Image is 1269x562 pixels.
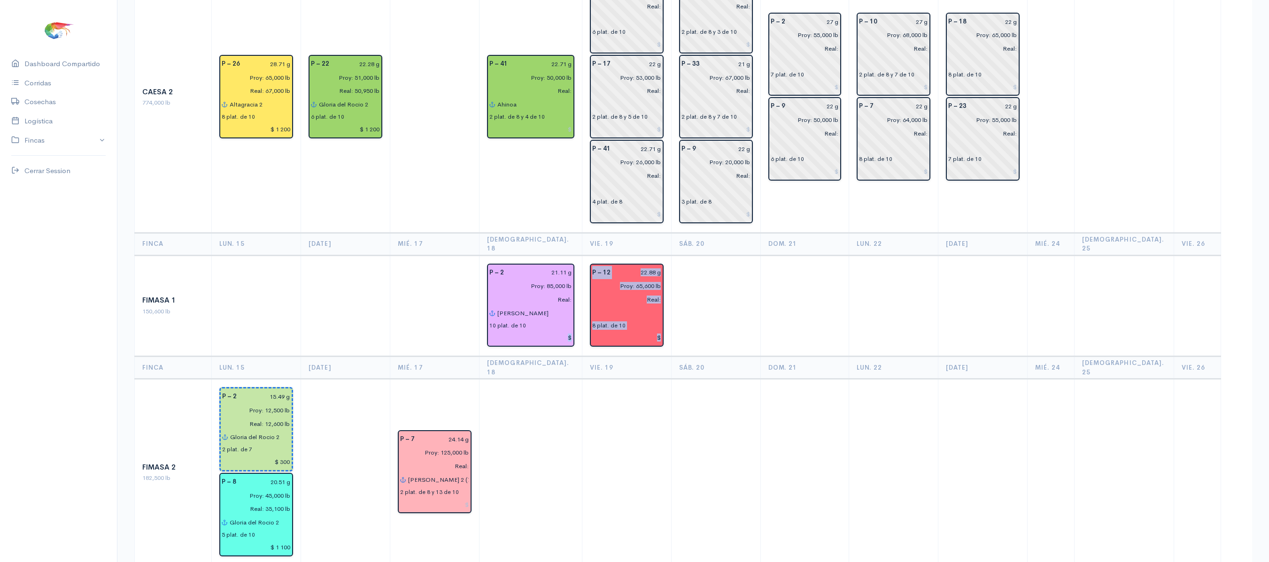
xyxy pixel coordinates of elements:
input: $ [592,122,661,136]
div: P – 12 [587,266,616,280]
div: Piscina: 18 Peso: 22 g Libras Proy: 65,000 lb Empacadora: Sin asignar Plataformas: 8 plat. de 10 [946,13,1020,96]
th: [DATE] [938,233,1028,255]
div: 6 plat. de 10 [311,113,344,121]
input: g [510,266,572,280]
th: Lun. 22 [849,233,938,255]
input: g [702,142,751,156]
input: pescadas [216,84,291,98]
th: Vie. 26 [1174,357,1221,379]
div: 7 plat. de 10 [948,155,982,163]
input: estimadas [676,71,751,84]
div: 5 plat. de 10 [222,531,255,539]
div: 7 plat. de 10 [771,70,804,79]
div: P – 7 [395,433,420,446]
div: 3 plat. de 8 [681,197,712,206]
input: $ [771,80,839,94]
div: P – 33 [676,57,705,71]
input: g [791,99,839,113]
th: [DATE] [301,357,390,379]
th: Dom. 21 [760,233,849,255]
div: 10 plat. de 10 [489,321,526,330]
div: P – 2 [217,390,242,403]
th: [DEMOGRAPHIC_DATA]. 25 [1075,233,1174,255]
div: P – 41 [587,142,616,156]
input: $ [681,122,751,136]
div: 2 plat. de 8 y 4 de 10 [489,113,545,121]
th: [DEMOGRAPHIC_DATA]. 18 [480,233,582,255]
input: pescadas [484,84,572,98]
input: g [420,433,469,446]
input: $ [681,207,751,221]
input: pescadas [765,42,839,55]
input: pescadas [587,169,661,182]
div: P – 9 [765,99,791,113]
div: Piscina: 26 Peso: 28.71 g Libras Proy: 65,000 lb Libras Reales: 67,000 lb Rendimiento: 103.1% Emp... [219,55,293,138]
th: Mié. 24 [1028,233,1075,255]
div: Piscina: 2 Peso: 21.11 g Libras Proy: 85,000 lb Empacadora: Songa Gabarra: Gloria del Rocio Plata... [487,264,574,347]
input: $ [948,80,1017,94]
input: estimadas [305,71,380,84]
input: $ [491,331,572,345]
input: pescadas [676,169,751,182]
input: $ [948,165,1017,178]
input: estimadas [216,71,291,84]
div: Piscina: 2 Tipo: Raleo Peso: 15.49 g Libras Proy: 12,500 lb Libras Reales: 12,600 lb Rendimiento:... [219,387,293,471]
div: Piscina: 10 Peso: 27 g Libras Proy: 68,000 lb Empacadora: Sin asignar Plataformas: 2 plat. de 8 y... [857,13,930,96]
div: 8 plat. de 10 [592,321,626,330]
input: estimadas [484,71,572,84]
input: $ [859,165,928,178]
div: Piscina: 17 Peso: 22 g Libras Proy: 53,000 lb Empacadora: Sin asignar Plataformas: 2 plat. de 8 y... [590,55,664,138]
input: estimadas [943,113,1017,127]
div: Piscina: 41 Peso: 22.71 g Libras Proy: 26,000 lb Empacadora: Sin asignar Plataformas: 4 plat. de 8 [590,140,664,223]
div: Piscina: 12 Peso: 22.88 g Libras Proy: 65,600 lb Empacadora: Aquagold Plataformas: 8 plat. de 10 [590,264,664,347]
input: pescadas [765,127,839,140]
input: estimadas [217,403,290,417]
div: 2 plat. de 8 y 5 de 10 [592,113,648,121]
div: P – 2 [484,266,510,280]
input: g [879,99,928,113]
input: g [335,57,380,71]
input: $ [771,165,839,178]
th: Lun. 22 [849,357,938,379]
th: [DEMOGRAPHIC_DATA]. 25 [1075,357,1174,379]
span: 182,500 lb [142,474,170,482]
th: Lun. 15 [212,357,301,379]
div: 2 plat. de 7 [222,445,252,454]
th: Finca [135,357,212,379]
input: pescadas [217,417,290,431]
input: $ [592,331,661,345]
input: $ [859,80,928,94]
input: estimadas [943,28,1017,42]
input: estimadas [587,279,661,293]
input: $ [311,122,380,136]
input: g [883,15,928,29]
div: Piscina: 23 Peso: 22 g Libras Proy: 55,000 lb Empacadora: Sin asignar Plataformas: 7 plat. de 10 [946,97,1020,181]
input: $ [222,122,291,136]
div: P – 23 [943,99,972,113]
th: [DEMOGRAPHIC_DATA]. 18 [480,357,582,379]
div: Piscina: 9 Peso: 22 g Libras Proy: 20,000 lb Empacadora: Sin asignar Plataformas: 3 plat. de 8 [679,140,753,223]
th: Sáb. 20 [671,233,760,255]
div: Caesa 2 [142,87,204,98]
input: pescadas [216,502,291,516]
input: estimadas [765,113,839,127]
th: Mié. 17 [390,357,480,379]
div: 6 plat. de 10 [592,28,626,36]
input: g [705,57,751,71]
div: Piscina: 7 Peso: 24.14 g Libras Proy: 125,000 lb Empacadora: Promarisco Gabarra: Gloria del Rocio... [398,430,472,514]
div: P – 9 [676,142,702,156]
div: P – 26 [216,57,246,71]
div: P – 8 [216,475,242,489]
input: pescadas [676,84,751,98]
div: 4 plat. de 8 [592,197,622,206]
div: 2 plat. de 8 y 7 de 10 [681,113,737,121]
input: $ [592,38,661,51]
th: Vie. 19 [582,357,671,379]
input: pescadas [305,84,380,98]
input: pescadas [587,293,661,306]
div: Piscina: 2 Peso: 27 g Libras Proy: 55,000 lb Empacadora: Sin asignar Plataformas: 7 plat. de 10 [768,13,842,96]
input: $ [222,455,290,469]
input: pescadas [943,42,1017,55]
div: P – 41 [484,57,513,71]
span: 150,600 lb [142,307,170,315]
